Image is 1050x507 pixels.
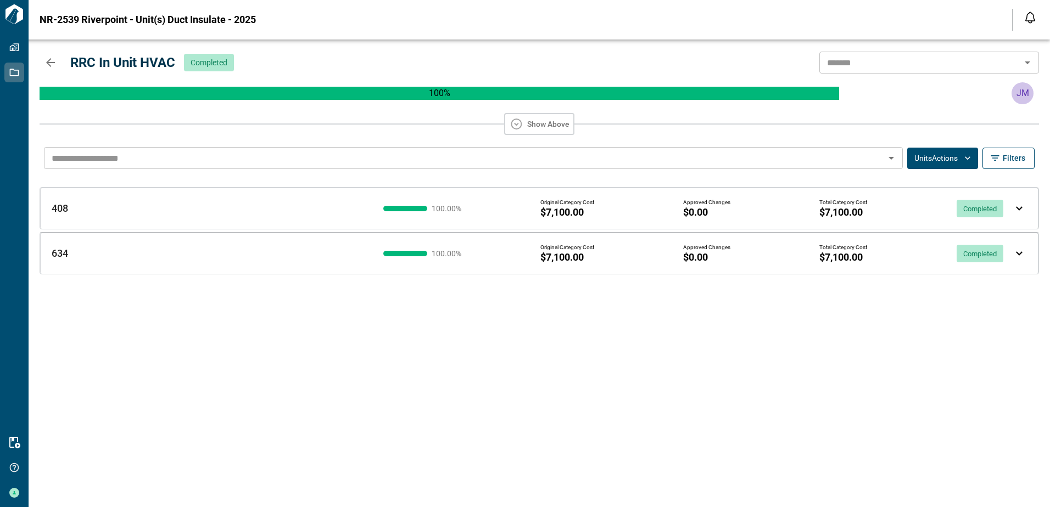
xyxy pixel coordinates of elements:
[907,148,978,169] button: UnitsActions
[683,199,730,206] span: Approved Changes
[683,207,708,218] span: $0.00
[40,87,839,100] p: 100 %
[683,252,708,263] span: $0.00
[40,14,256,25] span: NR-2539 Riverpoint - Unit(s) Duct Insulate - 2025
[432,250,465,257] span: 100.00 %
[819,252,863,263] span: $7,100.00
[819,199,867,206] span: Total Category Cost
[540,207,584,218] span: $7,100.00
[40,188,1038,229] div: 408100.00%Original Category Cost$7,100.00Approved Changes$0.00Total Category Cost$7,100.00Complet...
[884,150,899,166] button: Open
[1017,87,1029,100] p: JM
[1021,9,1039,26] button: Open notification feed
[40,233,1038,274] div: 634100.00%Original Category Cost$7,100.00Approved Changes$0.00Total Category Cost$7,100.00Complet...
[1016,251,1023,256] img: expand
[540,199,594,206] span: Original Category Cost
[40,87,839,100] div: Completed & Invoiced $14200 (100%)
[1020,55,1035,70] button: Open
[1003,153,1025,164] span: Filters
[191,58,227,67] span: Completed
[1013,470,1039,496] iframe: Intercom live chat
[540,252,584,263] span: $7,100.00
[982,148,1035,169] button: Filters
[52,247,68,259] span: 634
[504,113,574,135] button: Show Above
[957,205,1003,213] span: Completed
[683,244,730,251] span: Approved Changes
[52,202,68,214] span: 408
[70,55,175,70] span: RRC In Unit HVAC
[540,244,594,251] span: Original Category Cost
[819,244,867,251] span: Total Category Cost
[819,207,863,218] span: $7,100.00
[432,205,465,212] span: 100.00 %
[1016,206,1023,211] img: expand
[957,250,1003,258] span: Completed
